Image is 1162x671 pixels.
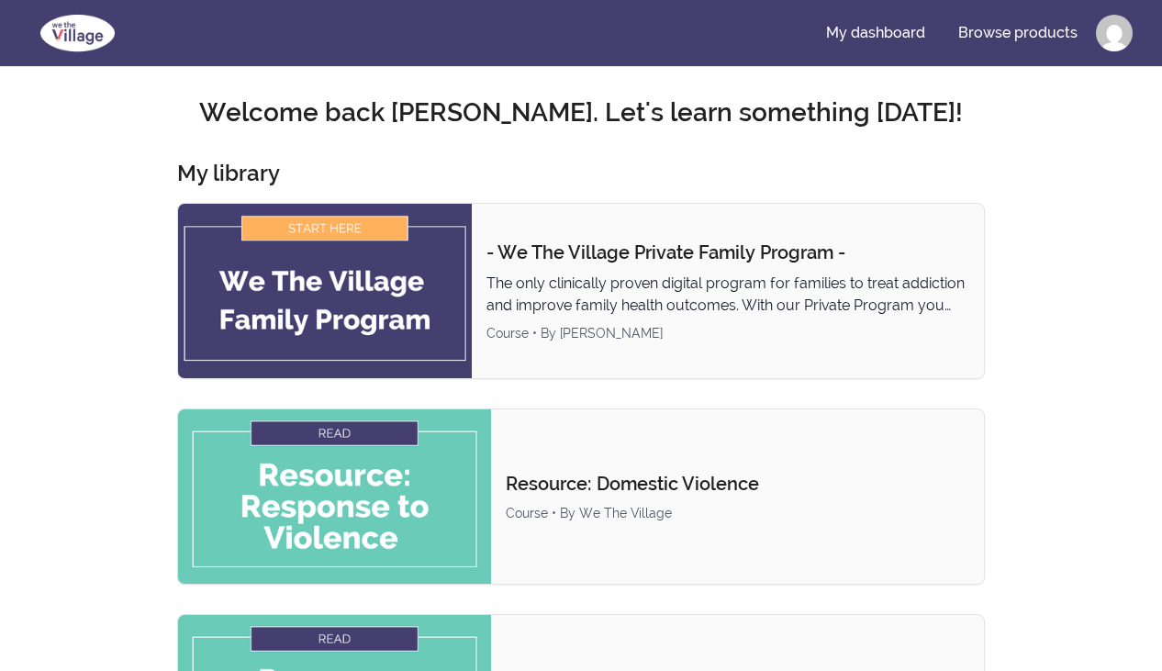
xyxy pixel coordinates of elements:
h2: Welcome back [PERSON_NAME]. Let's learn something [DATE]! [29,96,1133,129]
img: Product image for Resource: Domestic Violence [178,409,491,584]
p: Resource: Domestic Violence [506,471,969,497]
h3: My library [177,159,280,188]
a: Product image for - We The Village Private Family Program -- We The Village Private Family Progra... [177,203,985,379]
a: My dashboard [811,11,940,55]
p: The only clinically proven digital program for families to treat addiction and improve family hea... [486,273,969,317]
img: Product image for - We The Village Private Family Program - [178,204,472,378]
img: Profile image for Casey Smith [1096,15,1133,51]
div: Course • By [PERSON_NAME] [486,324,969,342]
a: Browse products [944,11,1092,55]
img: We The Village logo [29,11,126,55]
nav: Main [811,11,1133,55]
a: Product image for Resource: Domestic ViolenceResource: Domestic ViolenceCourse • By We The Village [177,408,985,585]
p: - We The Village Private Family Program - [486,240,969,265]
div: Course • By We The Village [506,504,969,522]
